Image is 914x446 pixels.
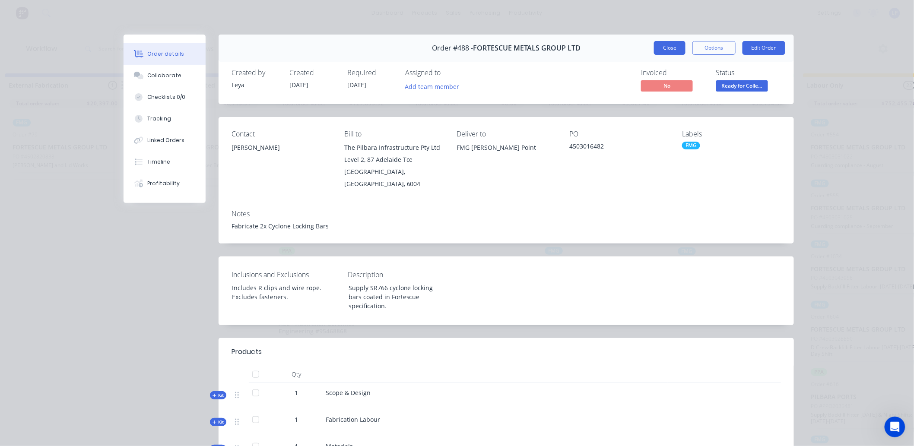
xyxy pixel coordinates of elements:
div: Kit [210,418,226,426]
span: [DATE] [289,81,308,89]
div: FMG [682,142,700,149]
div: Invoiced [641,69,706,77]
div: Notes [232,210,781,218]
div: Linked Orders [148,136,185,144]
span: 1 [295,415,298,424]
div: FMG [PERSON_NAME] Point [457,142,556,154]
div: The Pilbara Infrastructure Pty Ltd Level 2, 87 Adelaide Tce[GEOGRAPHIC_DATA], [GEOGRAPHIC_DATA], ... [344,142,443,190]
div: Bill to [344,130,443,138]
button: Ready for Colle... [716,80,768,93]
span: 1 [295,388,298,397]
button: Add team member [405,80,464,92]
div: Timeline [148,158,171,166]
label: Inclusions and Exclusions [232,269,340,280]
span: Kit [213,419,224,425]
div: Created [289,69,337,77]
span: Fabrication Labour [326,415,380,424]
div: Collaborate [148,72,182,79]
div: Includes R clips and wire rope. Excludes fasteners. [225,282,333,303]
div: FMG [PERSON_NAME] Point [457,142,556,169]
div: Created by [232,69,279,77]
div: Products [232,347,262,357]
div: Labels [682,130,781,138]
div: 4503016482 [569,142,668,154]
div: Deliver to [457,130,556,138]
button: Checklists 0/0 [124,86,206,108]
button: Close [654,41,685,55]
div: PO [569,130,668,138]
button: Profitability [124,173,206,194]
iframe: Intercom live chat [885,417,905,437]
div: Tracking [148,115,171,123]
button: Add team member [400,80,464,92]
button: Edit Order [743,41,785,55]
span: Ready for Colle... [716,80,768,91]
span: No [641,80,693,91]
div: [PERSON_NAME] [232,142,330,169]
div: Qty [270,366,322,383]
div: Assigned to [405,69,492,77]
div: Contact [232,130,330,138]
div: Status [716,69,781,77]
button: Linked Orders [124,130,206,151]
button: Options [692,41,736,55]
button: Order details [124,43,206,65]
div: Checklists 0/0 [148,93,186,101]
span: Scope & Design [326,389,371,397]
div: [GEOGRAPHIC_DATA], [GEOGRAPHIC_DATA], 6004 [344,166,443,190]
span: Order #488 - [432,44,473,52]
div: Required [347,69,395,77]
div: Supply SR766 cyclone locking bars coated in Fortescue specification. [342,282,450,312]
label: Description [348,269,456,280]
span: FORTESCUE METALS GROUP LTD [473,44,581,52]
span: [DATE] [347,81,366,89]
div: Kit [210,391,226,399]
div: [PERSON_NAME] [232,142,330,154]
div: Profitability [148,180,180,187]
span: Kit [213,392,224,399]
div: Leya [232,80,279,89]
div: The Pilbara Infrastructure Pty Ltd Level 2, 87 Adelaide Tce [344,142,443,166]
button: Timeline [124,151,206,173]
div: Order details [148,50,184,58]
button: Tracking [124,108,206,130]
button: Collaborate [124,65,206,86]
div: Fabricate 2x Cyclone Locking Bars [232,221,781,231]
